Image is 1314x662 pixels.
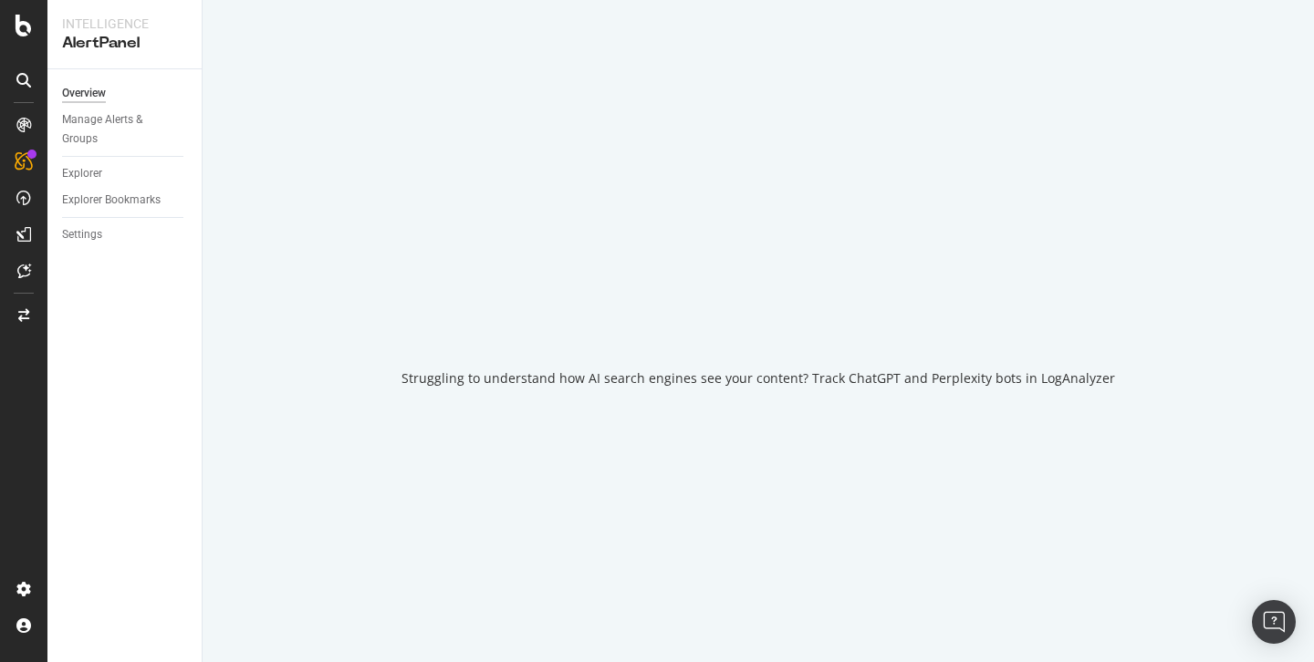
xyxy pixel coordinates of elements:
a: Explorer Bookmarks [62,191,189,210]
div: animation [693,274,824,340]
div: Open Intercom Messenger [1252,600,1296,644]
div: Settings [62,225,102,244]
div: Overview [62,84,106,103]
div: Explorer [62,164,102,183]
div: Manage Alerts & Groups [62,110,172,149]
a: Settings [62,225,189,244]
a: Overview [62,84,189,103]
div: AlertPanel [62,33,187,54]
a: Manage Alerts & Groups [62,110,189,149]
div: Intelligence [62,15,187,33]
div: Struggling to understand how AI search engines see your content? Track ChatGPT and Perplexity bot... [401,369,1115,388]
div: Explorer Bookmarks [62,191,161,210]
a: Explorer [62,164,189,183]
